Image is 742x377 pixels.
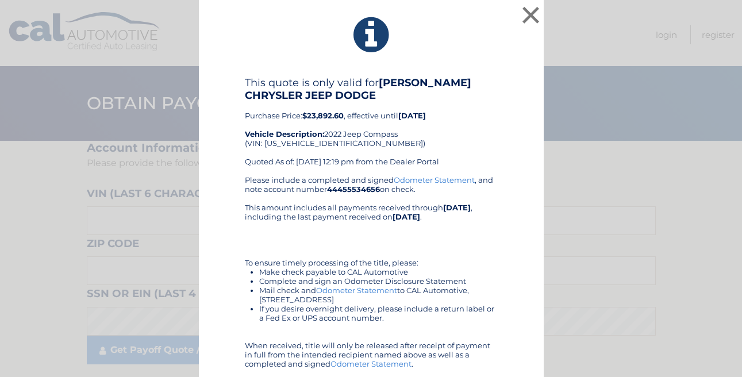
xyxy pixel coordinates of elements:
[398,111,426,120] b: [DATE]
[327,184,380,194] b: 44455534656
[443,203,471,212] b: [DATE]
[245,76,498,102] h4: This quote is only valid for
[259,304,498,322] li: If you desire overnight delivery, please include a return label or a Fed Ex or UPS account number.
[259,286,498,304] li: Mail check and to CAL Automotive, [STREET_ADDRESS]
[302,111,344,120] b: $23,892.60
[520,3,543,26] button: ×
[316,286,397,295] a: Odometer Statement
[394,175,475,184] a: Odometer Statement
[259,276,498,286] li: Complete and sign an Odometer Disclosure Statement
[245,76,471,102] b: [PERSON_NAME] CHRYSLER JEEP DODGE
[245,76,498,175] div: Purchase Price: , effective until 2022 Jeep Compass (VIN: [US_VEHICLE_IDENTIFICATION_NUMBER]) Quo...
[259,267,498,276] li: Make check payable to CAL Automotive
[330,359,412,368] a: Odometer Statement
[245,129,324,139] strong: Vehicle Description:
[393,212,420,221] b: [DATE]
